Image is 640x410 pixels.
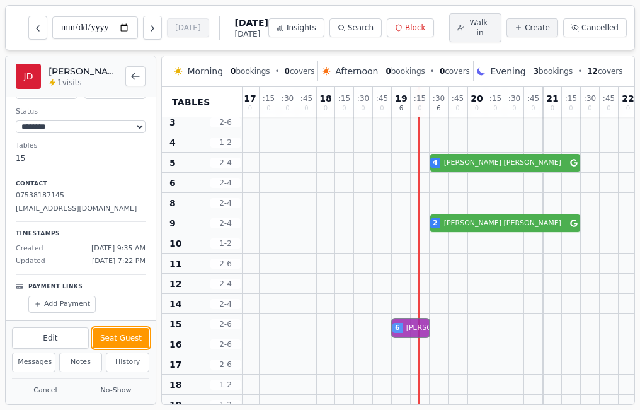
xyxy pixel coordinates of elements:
[405,23,425,33] span: Block
[565,95,577,102] span: : 15
[235,29,268,39] span: [DATE]
[210,178,241,188] span: 2 - 4
[91,243,146,254] span: [DATE] 9:35 AM
[106,353,149,372] button: History
[12,327,89,349] button: Edit
[342,105,346,112] span: 0
[300,95,312,102] span: : 45
[387,18,433,37] button: Block
[172,96,210,108] span: Tables
[399,105,403,112] span: 6
[578,66,582,76] span: •
[512,105,516,112] span: 0
[563,18,627,37] button: Cancelled
[430,66,435,76] span: •
[169,338,181,351] span: 16
[508,95,520,102] span: : 30
[169,217,176,230] span: 9
[437,105,440,112] span: 6
[16,141,146,151] dt: Tables
[581,23,619,33] span: Cancelled
[607,105,610,112] span: 0
[452,95,464,102] span: : 45
[440,66,470,76] span: covers
[266,105,270,112] span: 0
[169,358,181,371] span: 17
[433,95,445,102] span: : 30
[490,65,525,78] span: Evening
[210,299,241,309] span: 2 - 4
[324,105,328,112] span: 0
[386,67,391,76] span: 0
[210,380,241,390] span: 1 - 2
[603,95,615,102] span: : 45
[395,94,407,103] span: 19
[210,117,241,127] span: 2 - 6
[357,95,369,102] span: : 30
[475,105,479,112] span: 0
[622,94,634,103] span: 22
[285,67,290,76] span: 0
[210,259,241,269] span: 2 - 6
[440,67,445,76] span: 0
[210,319,241,329] span: 2 - 6
[210,339,241,349] span: 2 - 6
[467,18,493,38] span: Walk-in
[210,279,241,289] span: 2 - 4
[335,65,378,78] span: Afternoon
[16,243,43,254] span: Created
[386,66,425,76] span: bookings
[125,66,146,86] button: Back to bookings list
[49,65,118,78] h2: [PERSON_NAME] [PERSON_NAME]
[587,66,622,76] span: covers
[92,256,146,267] span: [DATE] 7:22 PM
[244,94,256,103] span: 17
[16,190,146,201] p: 07538187145
[414,95,426,102] span: : 15
[210,400,241,410] span: 1 - 2
[433,158,438,168] span: 4
[210,138,241,148] span: 1 - 2
[418,105,421,112] span: 0
[169,177,176,189] span: 6
[169,278,181,290] span: 12
[569,105,573,112] span: 0
[169,156,176,169] span: 5
[471,94,483,103] span: 20
[329,18,382,37] button: Search
[143,16,162,40] button: Next day
[546,94,558,103] span: 21
[534,67,539,76] span: 3
[376,95,388,102] span: : 45
[263,95,275,102] span: : 15
[449,13,502,42] button: Walk-in
[285,66,315,76] span: covers
[16,256,45,267] span: Updated
[210,218,241,228] span: 2 - 4
[210,360,241,370] span: 2 - 6
[489,95,501,102] span: : 15
[506,18,558,37] button: Create
[275,66,280,76] span: •
[285,105,289,112] span: 0
[16,107,146,117] dt: Status
[169,116,176,129] span: 3
[210,198,241,208] span: 2 - 4
[493,105,497,112] span: 0
[16,204,146,214] p: [EMAIL_ADDRESS][DOMAIN_NAME]
[28,16,47,40] button: Previous day
[551,105,554,112] span: 0
[348,23,374,33] span: Search
[28,283,83,291] p: Payment Links
[319,94,331,103] span: 18
[169,257,181,270] span: 11
[83,383,149,399] button: No-Show
[57,78,82,88] span: 1 visits
[527,95,539,102] span: : 45
[28,296,96,313] button: Add Payment
[287,23,316,33] span: Insights
[169,298,181,310] span: 14
[282,95,294,102] span: : 30
[442,158,569,168] span: [PERSON_NAME] [PERSON_NAME]
[534,66,573,76] span: bookings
